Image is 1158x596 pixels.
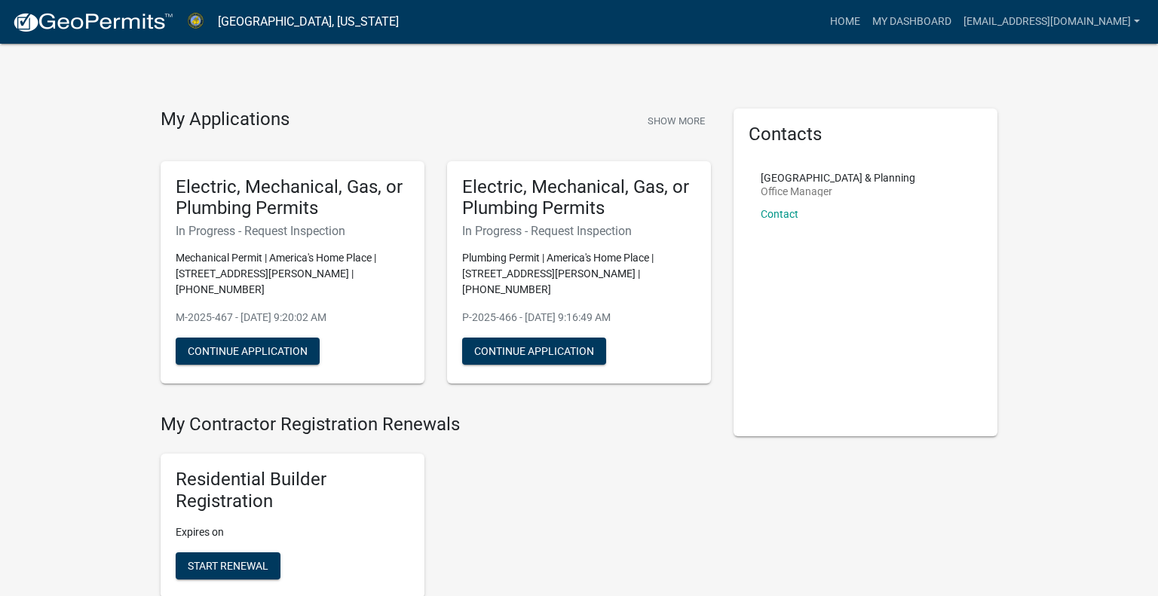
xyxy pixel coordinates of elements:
[176,310,409,326] p: M-2025-467 - [DATE] 9:20:02 AM
[161,414,711,436] h4: My Contractor Registration Renewals
[462,176,696,220] h5: Electric, Mechanical, Gas, or Plumbing Permits
[761,186,915,197] p: Office Manager
[761,208,798,220] a: Contact
[761,173,915,183] p: [GEOGRAPHIC_DATA] & Planning
[185,11,206,32] img: Abbeville County, South Carolina
[176,338,320,365] button: Continue Application
[957,8,1146,36] a: [EMAIL_ADDRESS][DOMAIN_NAME]
[218,9,399,35] a: [GEOGRAPHIC_DATA], [US_STATE]
[749,124,982,145] h5: Contacts
[462,310,696,326] p: P-2025-466 - [DATE] 9:16:49 AM
[824,8,866,36] a: Home
[176,524,409,540] p: Expires on
[642,109,711,133] button: Show More
[866,8,957,36] a: My Dashboard
[176,250,409,298] p: Mechanical Permit | America's Home Place | [STREET_ADDRESS][PERSON_NAME] | [PHONE_NUMBER]
[462,250,696,298] p: Plumbing Permit | America's Home Place | [STREET_ADDRESS][PERSON_NAME] | [PHONE_NUMBER]
[188,559,268,571] span: Start Renewal
[176,176,409,220] h5: Electric, Mechanical, Gas, or Plumbing Permits
[462,338,606,365] button: Continue Application
[176,552,280,579] button: Start Renewal
[176,469,409,512] h5: Residential Builder Registration
[161,109,289,131] h4: My Applications
[462,224,696,238] h6: In Progress - Request Inspection
[176,224,409,238] h6: In Progress - Request Inspection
